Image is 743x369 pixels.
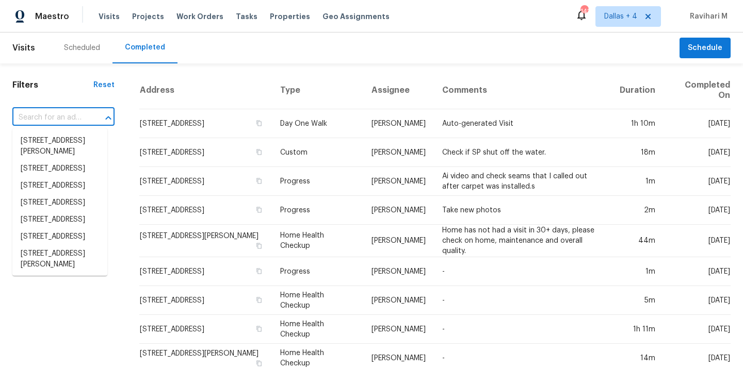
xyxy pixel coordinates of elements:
span: Visits [99,11,120,22]
td: [DATE] [664,225,731,257]
th: Assignee [363,72,434,109]
td: [PERSON_NAME] [363,138,434,167]
td: Auto-generated Visit [434,109,611,138]
span: Work Orders [176,11,223,22]
td: [PERSON_NAME] [363,286,434,315]
div: Completed [125,42,165,53]
td: [PERSON_NAME] [363,257,434,286]
h1: Filters [12,80,93,90]
td: - [434,315,611,344]
button: Copy Address [254,205,264,214]
td: [DATE] [664,167,731,196]
button: Copy Address [254,119,264,128]
td: [STREET_ADDRESS] [139,167,272,196]
td: [PERSON_NAME] [363,196,434,225]
td: [STREET_ADDRESS] [139,257,272,286]
span: Properties [270,11,310,22]
td: [STREET_ADDRESS] [139,286,272,315]
td: 1m [611,167,664,196]
th: Type [272,72,363,109]
td: Home has not had a visit in 30+ days, please check on home, maintenance and overall quality. [434,225,611,257]
button: Copy Address [254,266,264,276]
td: [STREET_ADDRESS] [139,315,272,344]
td: [DATE] [664,138,731,167]
button: Copy Address [254,324,264,333]
li: [STREET_ADDRESS] [12,177,107,194]
td: [PERSON_NAME] [363,225,434,257]
td: [DATE] [664,257,731,286]
td: Progress [272,167,363,196]
span: Schedule [688,42,722,55]
span: Ravihari M [686,11,728,22]
button: Copy Address [254,241,264,250]
li: [STREET_ADDRESS] [12,160,107,177]
td: 44m [611,225,664,257]
span: Projects [132,11,164,22]
td: [STREET_ADDRESS][PERSON_NAME] [139,225,272,257]
td: 5m [611,286,664,315]
td: Home Health Checkup [272,315,363,344]
td: 1m [611,257,664,286]
span: Maestro [35,11,69,22]
td: 1h 10m [611,109,664,138]
td: [DATE] [664,109,731,138]
td: - [434,286,611,315]
button: Copy Address [254,147,264,157]
li: [STREET_ADDRESS] [12,211,107,228]
span: Tasks [236,13,257,20]
div: Scheduled [64,43,100,53]
td: Check if SP shut off the water. [434,138,611,167]
td: [STREET_ADDRESS] [139,138,272,167]
button: Copy Address [254,295,264,305]
div: Reset [93,80,115,90]
li: [STREET_ADDRESS][PERSON_NAME] [12,132,107,160]
span: Visits [12,37,35,59]
td: [PERSON_NAME] [363,109,434,138]
li: [STREET_ADDRESS] [12,273,107,290]
li: [STREET_ADDRESS] [12,194,107,211]
td: Home Health Checkup [272,286,363,315]
div: 142 [580,6,588,16]
td: 18m [611,138,664,167]
th: Completed On [664,72,731,109]
td: Ai video and check seams that I called out after carpet was installed.s [434,167,611,196]
td: Home Health Checkup [272,225,363,257]
button: Copy Address [254,359,264,368]
td: [PERSON_NAME] [363,167,434,196]
th: Comments [434,72,611,109]
td: 2m [611,196,664,225]
button: Copy Address [254,176,264,186]
li: [STREET_ADDRESS] [12,228,107,245]
td: [DATE] [664,286,731,315]
td: Custom [272,138,363,167]
button: Schedule [680,38,731,59]
td: [DATE] [664,196,731,225]
td: Day One Walk [272,109,363,138]
li: [STREET_ADDRESS][PERSON_NAME] [12,245,107,273]
th: Duration [611,72,664,109]
td: [DATE] [664,315,731,344]
button: Close [101,111,116,125]
th: Address [139,72,272,109]
span: Geo Assignments [322,11,390,22]
td: [PERSON_NAME] [363,315,434,344]
td: 1h 11m [611,315,664,344]
td: [STREET_ADDRESS] [139,109,272,138]
td: Take new photos [434,196,611,225]
td: Progress [272,196,363,225]
td: [STREET_ADDRESS] [139,196,272,225]
td: Progress [272,257,363,286]
span: Dallas + 4 [604,11,637,22]
td: - [434,257,611,286]
input: Search for an address... [12,110,86,126]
